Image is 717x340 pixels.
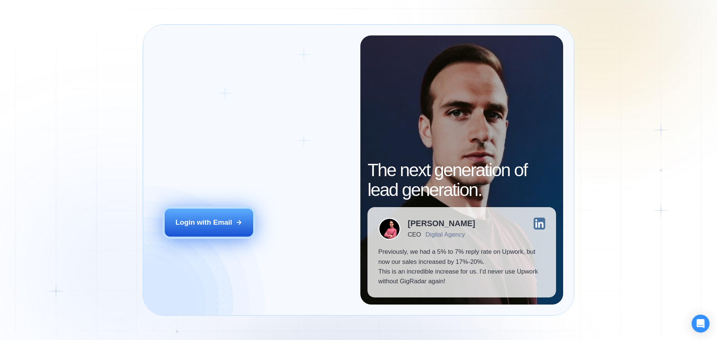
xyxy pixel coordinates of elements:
[425,231,465,238] div: Digital Agency
[408,231,421,238] div: CEO
[176,218,232,227] div: Login with Email
[378,247,545,287] p: Previously, we had a 5% to 7% reply rate on Upwork, but now our sales increased by 17%-20%. This ...
[692,315,710,333] div: Open Intercom Messenger
[408,219,475,228] div: [PERSON_NAME]
[367,160,556,200] h2: The next generation of lead generation.
[165,209,254,236] button: Login with Email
